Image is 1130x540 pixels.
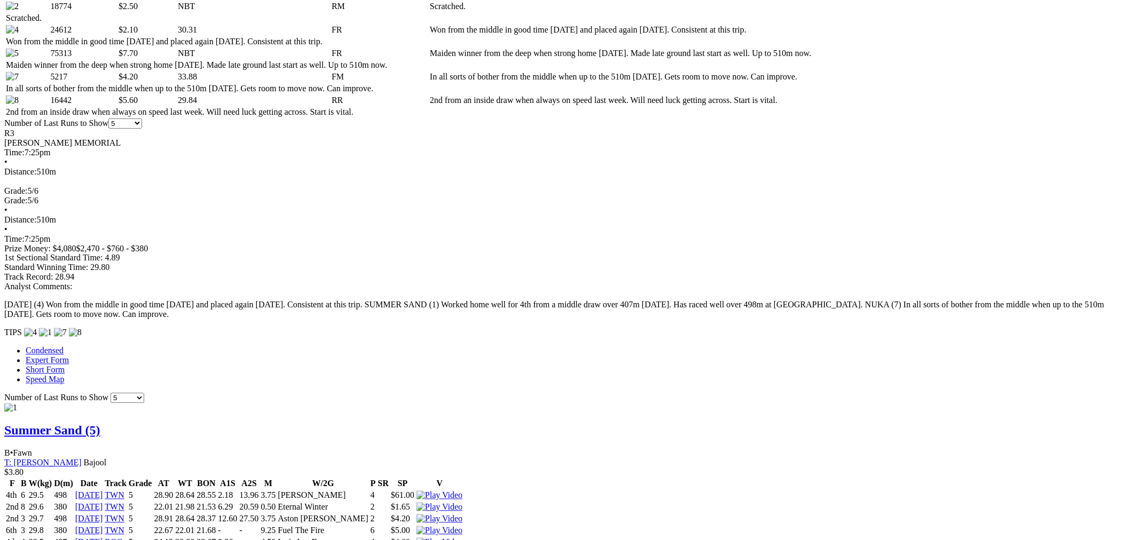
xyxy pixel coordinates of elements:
td: 12.60 [217,514,238,525]
td: 2nd [5,502,19,513]
td: Eternal Winter [277,502,368,513]
td: 380 [53,526,74,536]
a: [DATE] [75,503,103,512]
span: Number of Last Runs to Show [4,393,108,402]
td: FM [331,72,428,82]
td: RM [331,1,428,12]
td: 5 [128,526,153,536]
img: 1 [39,328,52,338]
img: Play Video [417,514,462,524]
th: AT [153,479,174,489]
td: $61.00 [390,490,415,501]
td: 21.68 [196,526,216,536]
td: Fuel The Fire [277,526,368,536]
th: Date [75,479,104,489]
span: Grade: [4,196,28,205]
td: 6 [20,490,27,501]
td: 3.75 [260,490,276,501]
div: 5/6 [4,186,1126,196]
td: FR [331,48,428,59]
td: 75313 [50,48,117,59]
th: M [260,479,276,489]
a: Expert Form [26,356,69,365]
span: $5.60 [119,96,138,105]
td: $5.00 [390,526,415,536]
span: Time: [4,148,25,157]
td: 2nd from an inside draw when always on speed last week. Will need luck getting across. Start is v... [5,107,428,117]
td: 6 [370,526,376,536]
a: TWN [105,526,124,535]
td: 5 [128,514,153,525]
td: 3 [20,526,27,536]
td: 22.67 [153,526,174,536]
td: 498 [53,514,74,525]
span: $2,470 - $760 - $380 [76,244,148,253]
td: 22.01 [175,526,195,536]
span: $3.80 [4,468,23,477]
span: 28.94 [55,273,74,282]
img: Play Video [417,526,462,536]
img: 2 [6,2,19,11]
div: [PERSON_NAME] MEMORIAL [4,138,1126,148]
a: [DATE] [75,514,103,523]
th: P [370,479,376,489]
td: 16442 [50,95,117,106]
td: RR [331,95,428,106]
a: View replay [417,491,462,500]
th: B [20,479,27,489]
td: 27.50 [239,514,259,525]
td: 3 [20,514,27,525]
th: BON [196,479,216,489]
div: 7:25pm [4,148,1126,157]
th: Grade [128,479,153,489]
div: Prize Money: $4,080 [4,244,1126,253]
td: 29.5 [28,490,53,501]
img: 1 [4,403,17,413]
td: 5217 [50,72,117,82]
td: Maiden winner from the deep when strong home [DATE]. Made late ground last start as well. Up to 5... [429,48,852,59]
td: 28.91 [153,514,174,525]
th: WT [175,479,195,489]
img: Play Video [417,503,462,512]
td: 28.90 [153,490,174,501]
span: 1st Sectional Standard Time: [4,253,103,263]
img: Play Video [417,491,462,501]
img: 4 [6,25,19,35]
p: [DATE] (4) Won from the middle in good time [DATE] and placed again [DATE]. Consistent at this tr... [4,300,1126,320]
td: 20.59 [239,502,259,513]
td: 4 [370,490,376,501]
td: 9.25 [260,526,276,536]
a: View replay [417,526,462,535]
th: SR [378,479,389,489]
span: Time: [4,234,25,243]
td: 21.98 [175,502,195,513]
td: Won from the middle in good time [DATE] and placed again [DATE]. Consistent at this trip. [429,25,852,35]
th: W/2G [277,479,368,489]
td: 2nd from an inside draw when always on speed last week. Will need luck getting across. Start is v... [429,95,852,106]
span: • [10,449,13,458]
a: [DATE] [75,526,103,535]
td: $4.20 [390,514,415,525]
td: In all sorts of bother from the middle when up to the 510m [DATE]. Gets room to move now. Can imp... [5,83,428,94]
td: 5 [128,502,153,513]
a: [DATE] [75,491,103,500]
td: 28.64 [175,490,195,501]
td: 29.84 [177,95,330,106]
img: 5 [6,49,19,58]
img: 8 [69,328,82,338]
td: 28.55 [196,490,216,501]
td: FR [331,25,428,35]
span: Grade: [4,186,28,195]
td: 5 [128,490,153,501]
th: Track [104,479,127,489]
div: 5/6 [4,196,1126,205]
td: 29.7 [28,514,53,525]
td: 0.50 [260,502,276,513]
a: View replay [417,503,462,512]
a: TWN [105,491,124,500]
td: 13.96 [239,490,259,501]
th: A2S [239,479,259,489]
td: NBT [177,48,330,59]
td: [PERSON_NAME] [277,490,368,501]
td: 6th [5,526,19,536]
